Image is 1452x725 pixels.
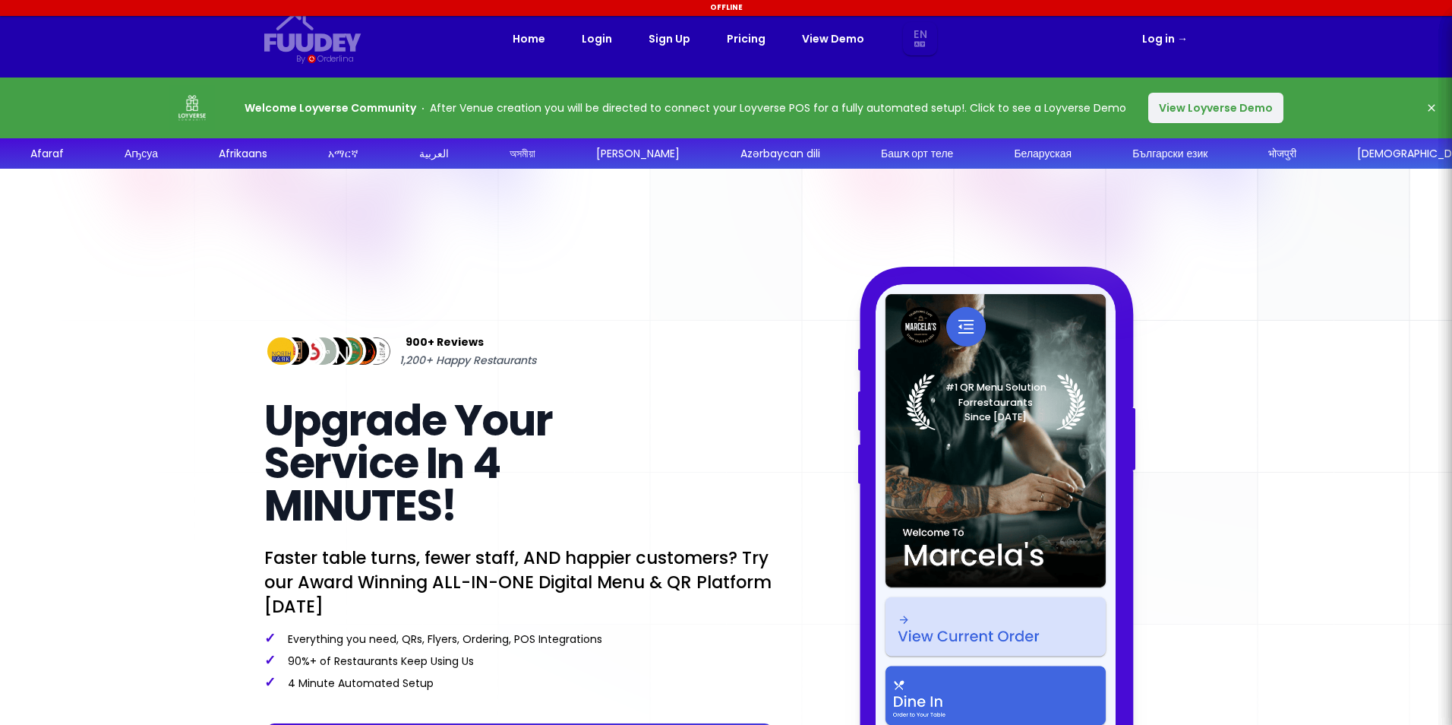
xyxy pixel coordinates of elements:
span: ✓ [264,673,276,692]
div: অসমীয়া [509,146,535,162]
img: Review Img [346,334,380,369]
p: 4 Minute Automated Setup [264,675,775,691]
img: Review Img [319,334,353,369]
span: 1,200+ Happy Restaurants [399,351,536,369]
span: → [1177,31,1188,46]
img: Review Img [264,334,298,369]
img: Review Img [292,334,326,369]
div: Afaraf [30,146,63,162]
img: Review Img [278,334,312,369]
div: Български език [1132,146,1207,162]
span: Upgrade Your Service In 4 MINUTES! [264,391,552,536]
p: Everything you need, QRs, Flyers, Ordering, POS Integrations [264,631,775,647]
div: Azərbaycan dili [740,146,819,162]
img: Laurel [906,374,1086,430]
img: Review Img [359,334,393,369]
a: Log in [1142,30,1188,48]
span: 900+ Reviews [406,333,484,351]
div: Afrikaans [218,146,267,162]
div: Беларуская [1014,146,1072,162]
div: [PERSON_NAME] [595,146,679,162]
svg: {/* Added fill="currentColor" here */} {/* This rectangle defines the background. Its explicit fi... [264,12,361,52]
a: Home [513,30,545,48]
div: By [296,52,305,65]
a: View Demo [802,30,864,48]
div: العربية [418,146,448,162]
div: Аҧсуа [124,146,157,162]
a: Sign Up [649,30,690,48]
p: After Venue creation you will be directed to connect your Loyverse POS for a fully automated setu... [245,99,1126,117]
a: Pricing [727,30,765,48]
button: View Loyverse Demo [1148,93,1283,123]
span: ✓ [264,651,276,670]
div: भोजपुरी [1268,146,1296,162]
a: Login [582,30,612,48]
div: አማርኛ [327,146,358,162]
span: ✓ [264,628,276,647]
strong: Welcome Loyverse Community [245,100,416,116]
div: Orderlina [317,52,353,65]
img: Review Img [305,334,339,369]
p: Faster table turns, fewer staff, AND happier customers? Try our Award Winning ALL-IN-ONE Digital ... [264,546,775,619]
p: 90%+ of Restaurants Keep Using Us [264,653,775,669]
div: Offline [2,2,1450,13]
div: Башҡорт теле [880,146,952,162]
img: Review Img [333,334,367,369]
